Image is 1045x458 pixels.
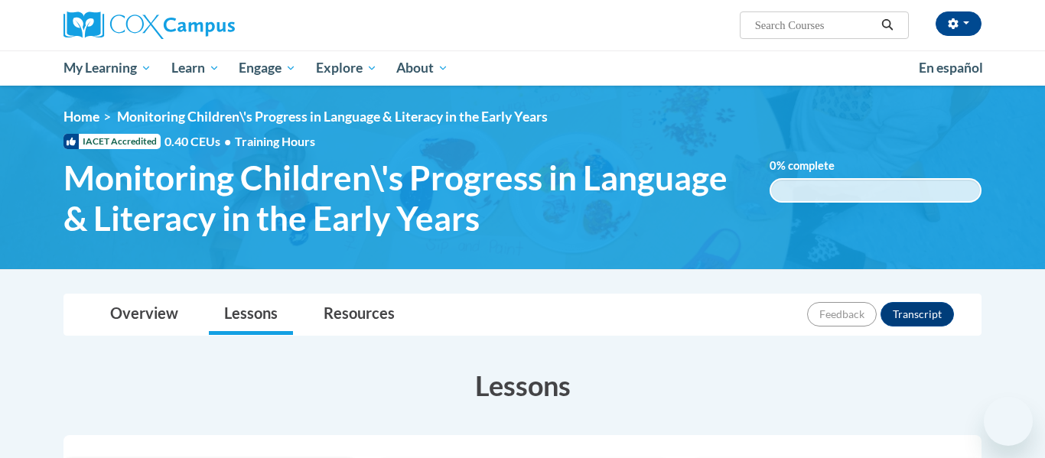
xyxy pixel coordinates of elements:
button: Transcript [881,302,954,326]
span: Training Hours [235,134,315,148]
a: Cox Campus [63,11,354,39]
span: 0.40 CEUs [164,133,235,150]
a: Explore [306,50,387,86]
div: Main menu [41,50,1004,86]
button: Feedback [807,302,877,326]
span: IACET Accredited [63,134,161,149]
span: My Learning [63,59,151,77]
iframe: Button to launch messaging window [984,397,1033,446]
span: 0 [770,159,776,172]
span: • [224,134,231,148]
span: About [396,59,448,77]
a: Resources [308,294,410,335]
span: En español [919,60,983,76]
a: Overview [95,294,194,335]
span: Monitoring Children\'s Progress in Language & Literacy in the Early Years [63,158,747,239]
label: % complete [770,158,858,174]
button: Search [876,16,899,34]
a: About [387,50,459,86]
a: Home [63,109,99,125]
input: Search Courses [754,16,876,34]
a: Lessons [209,294,293,335]
span: Explore [316,59,377,77]
span: Engage [239,59,296,77]
span: Learn [171,59,220,77]
img: Cox Campus [63,11,235,39]
a: En español [909,52,993,84]
a: My Learning [54,50,161,86]
span: Monitoring Children\'s Progress in Language & Literacy in the Early Years [117,109,548,125]
a: Learn [161,50,230,86]
h3: Lessons [63,366,982,404]
a: Engage [229,50,306,86]
button: Account Settings [936,11,982,36]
